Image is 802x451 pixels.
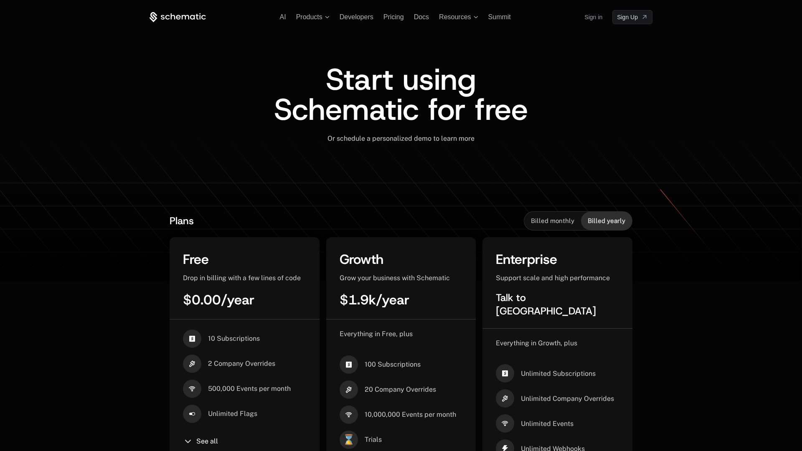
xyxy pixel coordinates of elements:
[365,360,421,369] span: 100 Subscriptions
[183,405,201,423] i: boolean-on
[196,438,218,445] span: See all
[612,10,652,24] a: [object Object]
[496,339,577,347] span: Everything in Growth, plus
[496,274,610,282] span: Support scale and high performance
[221,291,254,309] span: / year
[588,217,625,225] span: Billed yearly
[414,13,429,20] a: Docs
[208,334,260,343] span: 10 Subscriptions
[365,385,436,394] span: 20 Company Overrides
[183,251,209,268] span: Free
[521,369,596,378] span: Unlimited Subscriptions
[365,410,456,419] span: 10,000,000 Events per month
[496,291,596,318] span: Talk to [GEOGRAPHIC_DATA]
[521,419,574,428] span: Unlimited Events
[296,13,322,21] span: Products
[340,431,358,449] span: ⌛
[365,435,382,444] span: Trials
[327,134,475,142] span: Or schedule a personalized demo to learn more
[340,355,358,374] i: cashapp
[340,405,358,424] i: signal
[617,13,638,21] span: Sign Up
[208,384,291,393] span: 500,000 Events per month
[183,355,201,373] i: hammer
[496,251,557,268] span: Enterprise
[340,251,383,268] span: Growth
[488,13,511,20] a: Summit
[170,214,194,228] span: Plans
[274,59,528,129] span: Start using Schematic for free
[496,414,514,433] i: signal
[376,291,409,309] span: / year
[521,394,614,403] span: Unlimited Company Overrides
[340,274,450,282] span: Grow your business with Schematic
[208,409,257,418] span: Unlimited Flags
[340,13,373,20] a: Developers
[531,217,574,225] span: Billed monthly
[280,13,286,20] a: AI
[496,364,514,383] i: cashapp
[183,291,221,309] span: $0.00
[383,13,404,20] a: Pricing
[496,389,514,408] i: hammer
[208,359,275,368] span: 2 Company Overrides
[183,329,201,348] i: cashapp
[340,330,413,338] span: Everything in Free, plus
[183,436,193,446] i: chevron-down
[183,274,301,282] span: Drop in billing with a few lines of code
[439,13,471,21] span: Resources
[340,291,376,309] span: $1.9k
[183,380,201,398] i: signal
[340,380,358,399] i: hammer
[584,10,602,24] a: Sign in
